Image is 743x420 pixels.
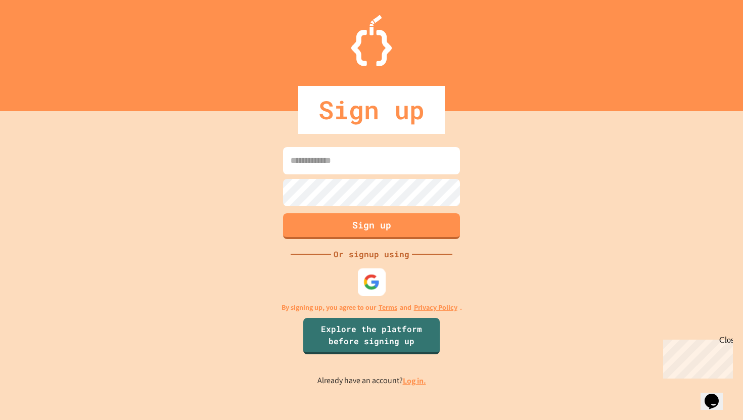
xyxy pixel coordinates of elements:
iframe: chat widget [659,336,733,379]
div: Or signup using [331,248,412,260]
a: Terms [379,302,397,313]
iframe: chat widget [701,380,733,410]
button: Sign up [283,213,460,239]
a: Privacy Policy [414,302,457,313]
div: Chat with us now!Close [4,4,70,64]
img: Logo.svg [351,15,392,66]
a: Explore the platform before signing up [303,318,440,354]
p: By signing up, you agree to our and . [282,302,462,313]
img: google-icon.svg [363,273,380,290]
div: Sign up [298,86,445,134]
p: Already have an account? [317,375,426,387]
a: Log in. [403,376,426,386]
